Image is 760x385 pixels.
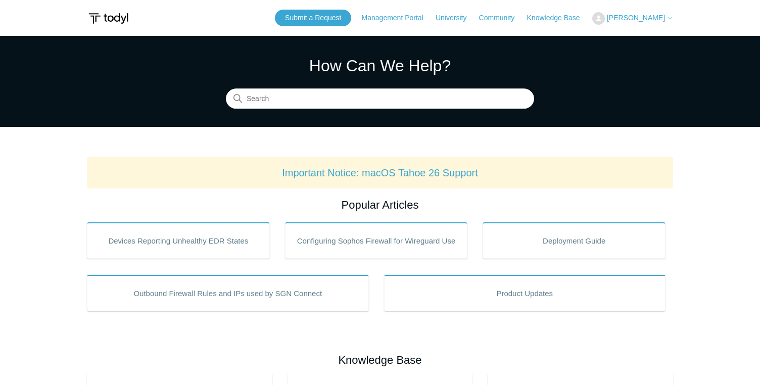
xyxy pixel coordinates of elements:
[483,222,666,259] a: Deployment Guide
[479,13,525,23] a: Community
[282,167,478,178] a: Important Notice: macOS Tahoe 26 Support
[87,9,130,28] img: Todyl Support Center Help Center home page
[527,13,590,23] a: Knowledge Base
[362,13,434,23] a: Management Portal
[226,89,534,109] input: Search
[87,352,673,368] h2: Knowledge Base
[226,54,534,78] h1: How Can We Help?
[592,12,673,25] button: [PERSON_NAME]
[87,222,270,259] a: Devices Reporting Unhealthy EDR States
[607,14,665,22] span: [PERSON_NAME]
[384,275,666,311] a: Product Updates
[87,275,369,311] a: Outbound Firewall Rules and IPs used by SGN Connect
[436,13,477,23] a: University
[285,222,468,259] a: Configuring Sophos Firewall for Wireguard Use
[275,10,351,26] a: Submit a Request
[87,197,673,213] h2: Popular Articles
